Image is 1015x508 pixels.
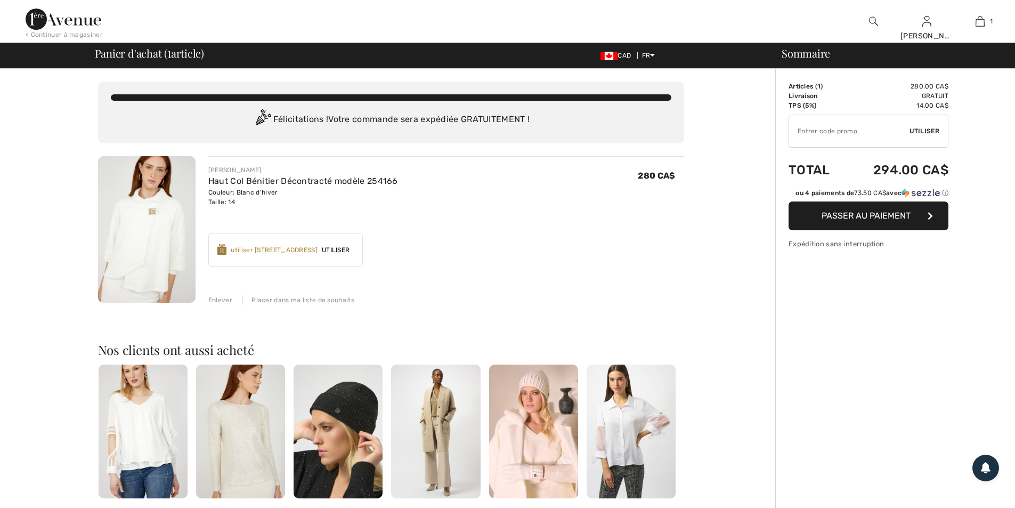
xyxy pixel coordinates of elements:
[822,211,911,221] span: Passer au paiement
[817,83,821,90] span: 1
[845,82,948,91] td: 280.00 CA$
[789,188,948,201] div: ou 4 paiements de73.50 CA$avecSezzle Cliquez pour en savoir plus sur Sezzle
[789,91,845,101] td: Livraison
[242,295,354,305] div: Placer dans ma liste de souhaits
[167,45,171,59] span: 1
[294,365,383,498] img: Bonnet en tricot avec paillettes Modèle 254964
[976,15,985,28] img: Mon panier
[922,15,931,28] img: Mes infos
[26,9,101,30] img: 1ère Avenue
[642,52,655,59] span: FR
[600,52,635,59] span: CAD
[845,91,948,101] td: Gratuit
[845,152,948,188] td: 294.00 CA$
[95,48,205,59] span: Panier d'achat ( article)
[902,188,940,198] img: Sezzle
[231,245,318,255] div: utiliser [STREET_ADDRESS]
[391,365,480,498] img: Manteau Long Chic modèle 253955
[900,30,953,42] div: [PERSON_NAME]
[208,188,398,207] div: Couleur: Blanc d'hiver Taille: 14
[854,189,886,197] span: 73.50 CA$
[318,245,354,255] span: Utiliser
[638,171,675,181] span: 280 CA$
[196,365,285,498] img: Pull Longueur Hanche Brillant modèle 254351
[922,16,931,26] a: Se connecter
[208,165,398,175] div: [PERSON_NAME]
[600,52,618,60] img: Canadian Dollar
[789,152,845,188] td: Total
[26,30,103,39] div: < Continuer à magasiner
[845,101,948,110] td: 14.00 CA$
[769,48,1009,59] div: Sommaire
[98,343,684,356] h2: Nos clients ont aussi acheté
[217,244,227,255] img: Reward-Logo.svg
[208,176,398,186] a: Haut Col Bénitier Décontracté modèle 254166
[910,126,939,136] span: Utiliser
[789,101,845,110] td: TPS (5%)
[98,156,196,303] img: Haut Col Bénitier Décontracté modèle 254166
[252,109,273,131] img: Congratulation2.svg
[789,115,910,147] input: Code promo
[99,365,188,498] img: Pull à col en V modèle 253212
[789,201,948,230] button: Passer au paiement
[489,365,578,498] img: Gants en tricot avec strass modèle 254970
[587,365,676,498] img: Blouse Longueur Hanche Chic modèle 253213
[789,239,948,249] div: Expédition sans interruption
[990,17,993,26] span: 1
[208,295,232,305] div: Enlever
[954,15,1006,28] a: 1
[795,188,948,198] div: ou 4 paiements de avec
[789,82,845,91] td: Articles ( )
[111,109,671,131] div: Félicitations ! Votre commande sera expédiée GRATUITEMENT !
[869,15,878,28] img: recherche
